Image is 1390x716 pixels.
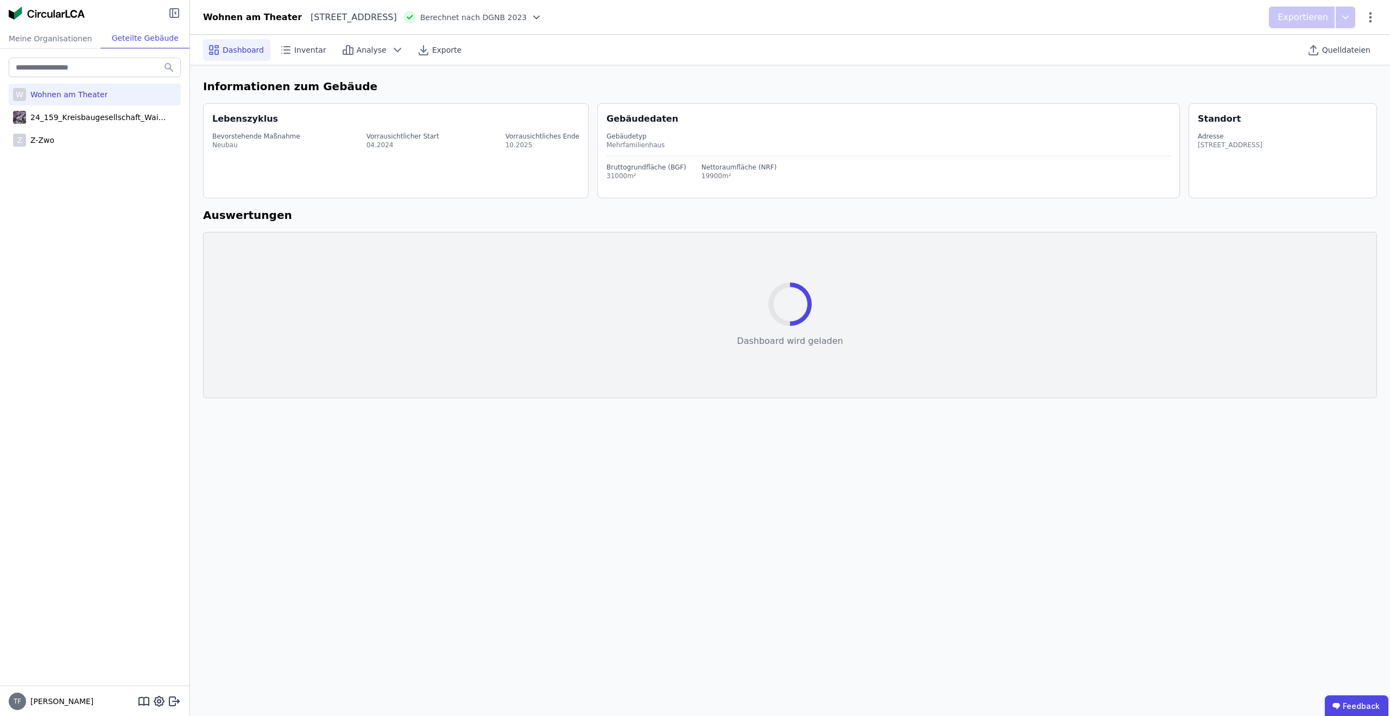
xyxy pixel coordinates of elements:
div: Gebäudedaten [606,112,1179,125]
img: Concular [9,7,85,20]
div: Lebenszyklus [212,112,278,125]
div: Bevorstehende Maßnahme [212,132,300,141]
div: W [13,88,26,101]
div: Geteilte Gebäude [100,28,189,48]
div: [STREET_ADDRESS] [302,11,397,24]
span: Inventar [294,45,326,55]
p: Exportieren [1278,11,1330,24]
div: Vorrausichtlicher Start [367,132,439,141]
h6: Auswertungen [203,207,1377,223]
img: 24_159_Kreisbaugesellschaft_Waiblingen [13,109,26,126]
div: 31000m² [606,172,686,180]
span: [PERSON_NAME] [26,696,93,707]
div: Standort [1198,112,1241,125]
div: Neubau [212,141,300,149]
span: Berechnet nach DGNB 2023 [420,12,527,23]
div: Z-Zwo [26,135,54,146]
div: Z [13,134,26,147]
span: Exporte [432,45,462,55]
div: Wohnen am Theater [26,89,108,100]
span: Quelldateien [1322,45,1370,55]
div: 19900m² [702,172,777,180]
div: [STREET_ADDRESS] [1198,141,1262,149]
div: 24_159_Kreisbaugesellschaft_Waiblingen [26,112,167,123]
div: Vorrausichtliches Ende [506,132,579,141]
div: Adresse [1198,132,1262,141]
span: Analyse [357,45,387,55]
div: Gebäudetyp [606,132,1171,141]
h6: Informationen zum Gebäude [203,78,1377,95]
span: TF [14,698,21,705]
div: Dashboard wird geladen [737,335,843,348]
div: Bruttogrundfläche (BGF) [606,163,686,172]
div: Wohnen am Theater [203,11,302,24]
div: 10.2025 [506,141,579,149]
div: Mehrfamilienhaus [606,141,1171,149]
span: Dashboard [223,45,264,55]
div: Nettoraumfläche (NRF) [702,163,777,172]
div: 04.2024 [367,141,439,149]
